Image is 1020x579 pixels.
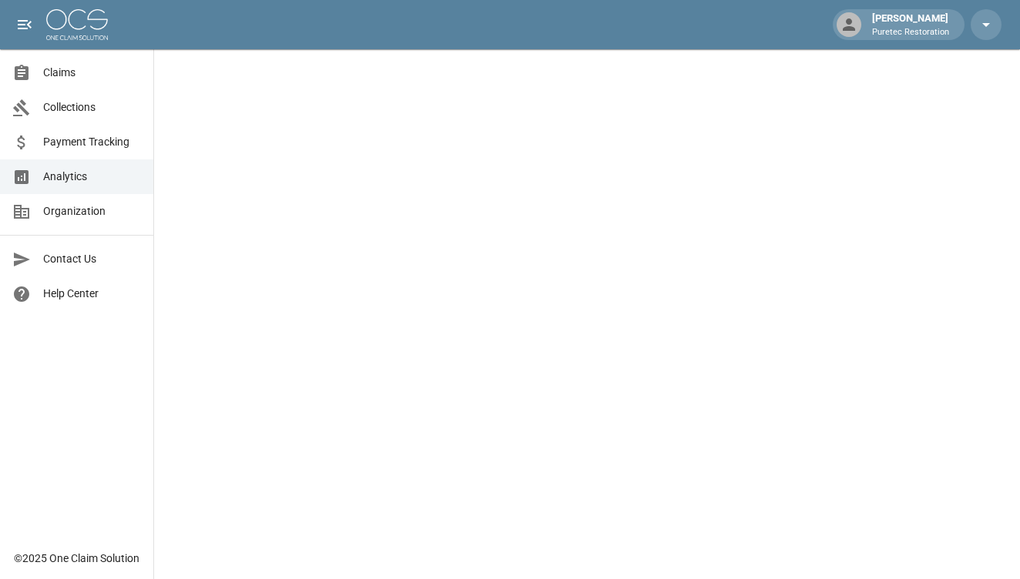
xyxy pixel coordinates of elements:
[43,203,141,219] span: Organization
[43,169,141,185] span: Analytics
[43,99,141,115] span: Collections
[866,11,955,38] div: [PERSON_NAME]
[43,65,141,81] span: Claims
[43,134,141,150] span: Payment Tracking
[46,9,108,40] img: ocs-logo-white-transparent.png
[872,26,949,39] p: Puretec Restoration
[43,251,141,267] span: Contact Us
[43,286,141,302] span: Help Center
[14,551,139,566] div: © 2025 One Claim Solution
[154,49,1020,574] iframe: Embedded Dashboard
[9,9,40,40] button: open drawer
